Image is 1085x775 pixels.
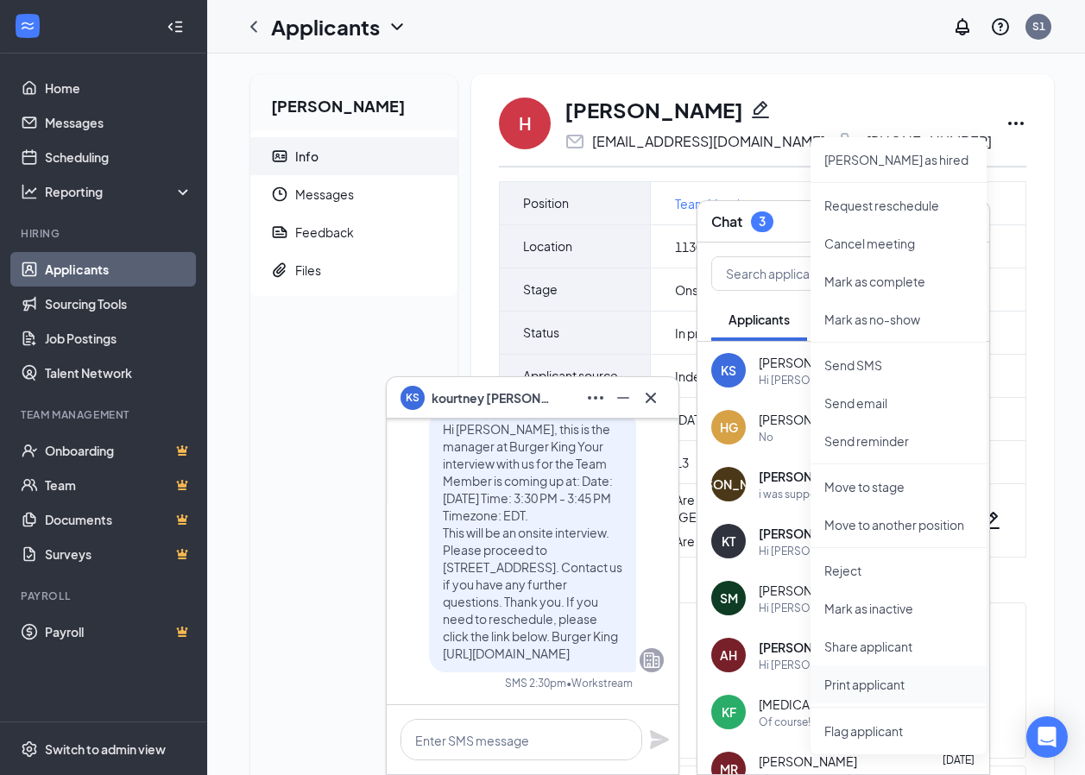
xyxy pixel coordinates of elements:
svg: ContactCard [271,148,288,165]
svg: QuestionInfo [990,16,1011,37]
div: Of course! [759,715,811,729]
span: [PERSON_NAME] [PERSON_NAME] [759,525,914,542]
span: 13 [675,454,689,471]
span: [PERSON_NAME] [759,582,857,599]
svg: Pencil [750,99,771,120]
span: [PERSON_NAME] [759,411,857,428]
a: PayrollCrown [45,614,192,649]
div: KF [722,703,736,721]
span: In progress [675,324,739,342]
a: Team Member [675,194,757,213]
a: ClockMessages [250,175,457,213]
span: Flag applicant [824,721,973,740]
svg: Analysis [21,183,38,200]
div: Reporting [45,183,193,200]
h2: [PERSON_NAME] [250,74,457,130]
div: Open Intercom Messenger [1026,716,1068,758]
div: Team Management [21,407,189,422]
span: Indeed [675,368,716,385]
span: Applicant source [523,355,618,397]
div: SM [720,589,738,607]
p: Mark as complete [824,273,973,290]
svg: Notifications [952,16,973,37]
span: [PERSON_NAME] [759,753,857,770]
span: Stage [523,268,558,311]
span: Messages [295,175,444,213]
div: HG [720,419,738,436]
p: Move to stage [824,478,973,495]
div: Hiring [21,226,189,241]
svg: Paperclip [271,261,288,279]
svg: Plane [649,729,670,750]
input: Search applicant [712,257,917,290]
svg: Ellipses [585,387,606,408]
span: Status [523,312,559,354]
svg: Settings [21,740,38,758]
div: Feedback [295,224,354,241]
p: Send reminder [824,432,973,450]
p: Reject [824,562,973,579]
a: Talent Network [45,356,192,390]
div: Hi [PERSON_NAME], we’re sorry to see you go! Your meeting with Burger King for Team Member at 113... [759,658,965,672]
p: Move to another position [824,516,973,533]
svg: Phone [839,131,860,152]
p: Send SMS [824,356,973,374]
svg: WorkstreamLogo [19,17,36,35]
a: Home [45,71,192,105]
button: Ellipses [582,384,609,412]
svg: Minimize [613,387,634,408]
div: Hi [PERSON_NAME], this is the manager at Burger King . We'd love to move you along in the hiring ... [759,601,975,615]
div: KT [722,532,735,550]
div: Files [295,261,321,279]
div: Switch to admin view [45,740,166,758]
span: Position [523,182,569,224]
a: ReportFeedback [250,213,457,251]
div: Payroll [21,589,189,603]
div: Info [295,148,319,165]
p: Send email [824,394,973,412]
svg: Email [565,131,585,152]
a: ContactCardInfo [250,137,457,175]
a: Scheduling [45,140,192,174]
div: 3 [759,214,766,229]
svg: Ellipses [1006,113,1026,134]
svg: Clock [271,186,288,203]
a: Messages [45,105,192,140]
span: Onsite Interview [675,281,767,299]
span: Hi [PERSON_NAME], this is the manager at Burger King Your interview with us for the Team Member i... [443,421,622,661]
h1: Applicants [271,12,380,41]
p: Request reschedule [824,197,973,214]
span: Location [523,225,572,268]
div: [EMAIL_ADDRESS][DOMAIN_NAME] [592,133,825,150]
span: [DATE] [943,753,975,766]
a: TeamCrown [45,468,192,502]
span: Applicants [729,312,790,327]
svg: ChevronDown [387,16,407,37]
a: DocumentsCrown [45,502,192,537]
a: OnboardingCrown [45,433,192,468]
div: SMS 2:30pm [505,676,566,690]
div: Hi [PERSON_NAME], we’re sorry to see you go! Your meeting with Burger King for Team Member at 113... [759,544,965,558]
span: [PERSON_NAME] [759,468,859,485]
p: [PERSON_NAME] as hired [824,151,973,168]
span: [PERSON_NAME] [759,639,859,656]
p: Share applicant [824,638,973,655]
div: S1 [1032,19,1045,34]
svg: Collapse [167,18,184,35]
a: Applicants [45,252,192,287]
p: Mark as inactive [824,600,973,617]
svg: Pencil [981,510,1001,531]
div: AH [720,646,737,664]
div: No [759,430,773,444]
p: Print applicant [824,676,973,693]
span: [MEDICAL_DATA][PERSON_NAME] [759,696,914,713]
button: Cross [637,384,665,412]
svg: Report [271,224,288,241]
p: Cancel meeting [824,235,973,252]
div: H [519,111,532,135]
a: Sourcing Tools [45,287,192,321]
span: [PERSON_NAME] [759,354,857,371]
svg: ChevronLeft [243,16,264,37]
div: i was supposed to call up to speak to a manger but i was busy could i still call? [759,487,965,501]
